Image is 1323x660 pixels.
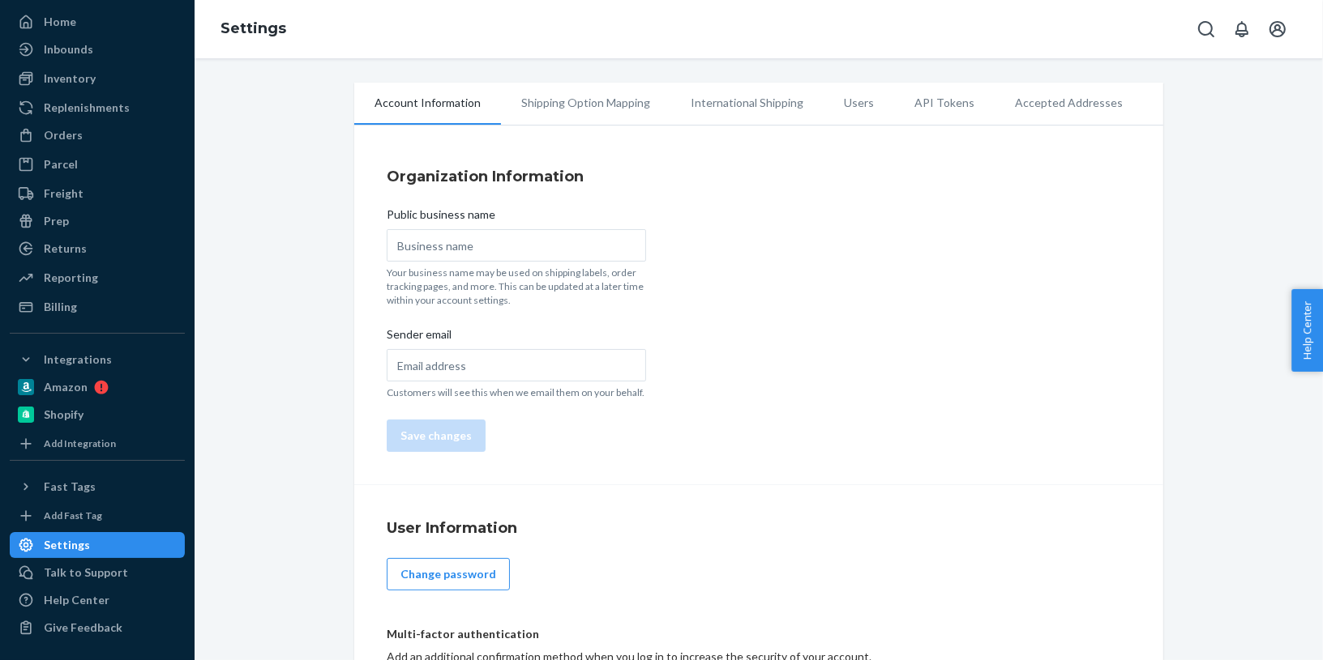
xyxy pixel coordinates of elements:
[44,156,78,172] div: Parcel
[10,506,185,526] a: Add Fast Tag
[10,236,185,262] a: Returns
[10,36,185,62] a: Inbounds
[1226,13,1258,45] button: Open notifications
[387,166,1131,187] h4: Organization Information
[387,517,1131,539] h4: User Information
[1261,13,1294,45] button: Open account menu
[387,229,646,262] input: Public business name
[44,620,122,636] div: Give Feedback
[220,19,286,37] a: Settings
[354,83,501,125] li: Account Information
[44,270,98,286] div: Reporting
[10,208,185,234] a: Prep
[44,407,83,423] div: Shopify
[10,374,185,400] a: Amazon
[1291,289,1323,372] button: Help Center
[387,349,646,381] input: Sender email
[10,532,185,558] a: Settings
[44,100,130,116] div: Replenishments
[995,83,1143,123] li: Accepted Addresses
[10,151,185,177] a: Parcel
[208,6,299,53] ol: breadcrumbs
[10,181,185,207] a: Freight
[44,41,93,57] div: Inbounds
[387,558,510,590] button: Change password
[10,587,185,613] a: Help Center
[10,402,185,428] a: Shopify
[44,436,116,450] div: Add Integration
[10,560,185,585] a: Talk to Support
[44,70,96,87] div: Inventory
[44,509,102,522] div: Add Fast Tag
[10,95,185,121] a: Replenishments
[10,265,185,291] a: Reporting
[10,122,185,148] a: Orders
[44,537,90,553] div: Settings
[10,9,185,35] a: Home
[44,379,88,395] div: Amazon
[10,347,185,373] button: Integrations
[1190,13,1222,45] button: Open Search Box
[10,615,185,641] button: Give Feedback
[44,592,109,608] div: Help Center
[44,185,83,202] div: Freight
[44,127,83,143] div: Orders
[387,626,539,642] p: Multi-factor authentication
[387,207,495,229] span: Public business name
[10,66,185,92] a: Inventory
[387,266,646,307] p: Your business name may be used on shipping labels, order tracking pages, and more. This can be up...
[44,479,96,495] div: Fast Tags
[10,474,185,500] button: Fast Tags
[670,83,824,123] li: International Shipping
[10,434,185,453] a: Add Integration
[44,564,128,581] div: Talk to Support
[44,241,87,257] div: Returns
[44,14,76,30] div: Home
[10,294,185,320] a: Billing
[501,83,670,123] li: Shipping Option Mapping
[387,385,646,399] p: Customers will see this when we email them on your behalf.
[44,213,69,229] div: Prep
[387,326,452,349] span: Sender email
[44,299,77,315] div: Billing
[824,83,894,123] li: Users
[387,419,486,452] button: Save changes
[44,351,112,368] div: Integrations
[894,83,995,123] li: API Tokens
